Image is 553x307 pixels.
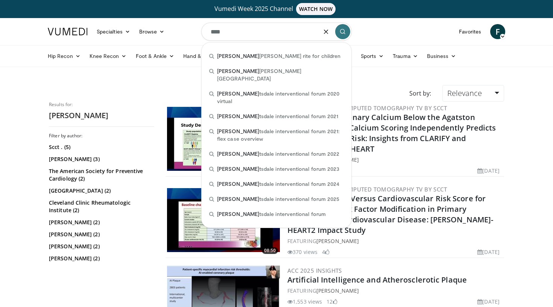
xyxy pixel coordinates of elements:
span: tsdale interventional forum 2021: flex case overview [217,128,344,143]
li: 1,553 views [287,298,322,305]
a: The American Society for Preventive Cardiology (2) [49,167,152,182]
span: [PERSON_NAME] [217,196,259,202]
li: 370 views [287,248,318,256]
a: 08:50 [167,188,280,252]
span: WATCH NOW [296,3,336,15]
a: [PERSON_NAME] [316,237,359,245]
div: FEATURING [287,287,503,295]
span: [PERSON_NAME] [217,166,259,172]
div: Sort by: [404,85,437,102]
span: tsdale interventional forum 2020 virtual [217,90,344,105]
a: [GEOGRAPHIC_DATA] (2) [49,187,152,195]
a: Foot & Ankle [131,49,179,64]
a: Artificial Intelligence and Atherosclerotic Plaque [287,275,467,285]
a: Browse [135,24,169,39]
a: F [490,24,505,39]
li: 4 [322,248,330,256]
p: Results for: [49,102,154,108]
span: tsdale interventional forum 2024 [217,180,339,188]
span: [PERSON_NAME] [217,68,259,74]
a: Knee Recon [85,49,131,64]
a: [PERSON_NAME] [316,287,359,294]
input: Search topics, interventions [201,23,352,41]
span: tsdale interventional forum 2025 [217,195,339,203]
span: [PERSON_NAME] [217,150,259,157]
li: [DATE] [477,248,500,256]
a: Sports [356,49,389,64]
a: Favorites [454,24,486,39]
span: tsdale interventional forum [217,210,326,218]
a: [PERSON_NAME] (2) [49,255,152,262]
a: Cardiovascular Computed Tomography TV by SCCT [287,104,447,112]
span: [PERSON_NAME] [217,113,259,119]
a: ACC 2025 Insights [287,267,342,274]
li: 12 [327,298,337,305]
a: Business [422,49,461,64]
a: Trauma [388,49,422,64]
div: FEATURING [287,156,503,164]
div: FEATURING [287,237,503,245]
span: tsdale interventional forum 2023 [217,165,339,173]
span: 08:50 [262,247,278,254]
a: [PERSON_NAME] (2) [49,231,152,238]
a: Hand & Wrist [179,49,227,64]
a: [PERSON_NAME] (2) [49,219,152,226]
a: Specialties [92,24,135,39]
span: [PERSON_NAME] [217,128,259,134]
img: 647f2277-5e7c-4ffb-89b2-876a691d54e5.300x170_q85_crop-smart_upscale.jpg [167,107,280,171]
span: [PERSON_NAME] [217,211,259,217]
span: tsdale interventional forum 2022 [217,150,339,158]
span: [PERSON_NAME] rite for children [217,52,340,60]
li: [DATE] [477,167,500,175]
a: Relevance [442,85,504,102]
a: [PERSON_NAME] (2) [49,243,152,250]
h2: [PERSON_NAME] [49,111,154,120]
img: 62bd0546-6dd1-4833-93fb-eab63fe82003.300x170_q85_crop-smart_upscale.jpg [167,188,280,252]
span: [PERSON_NAME] [217,53,259,59]
span: Relevance [447,88,482,98]
span: [PERSON_NAME] [217,181,259,187]
span: [PERSON_NAME] [217,90,259,97]
a: [MEDICAL_DATA] Versus Cardiovascular Risk Score for Lifestyle and Risk Factor Modification in Pri... [287,193,493,235]
a: Low-Density Coronary Calcium Below the Agatston Threshold on CT Calcium Scoring Independently Pre... [287,112,496,154]
a: Scct . (5) [49,143,152,151]
a: Cardiovascular Computed Tomography TV by SCCT [287,185,447,193]
a: Hip Recon [43,49,85,64]
a: [PERSON_NAME] (3) [49,155,152,163]
a: Cleveland Clinic Rheumatologic Institute (2) [49,199,152,214]
li: [DATE] [477,298,500,305]
img: VuMedi Logo [48,28,88,35]
a: 08:23 [167,107,280,171]
a: Vumedi Week 2025 ChannelWATCH NOW [49,3,504,15]
h3: Filter by author: [49,133,154,139]
span: [PERSON_NAME][GEOGRAPHIC_DATA] [217,67,344,82]
span: tsdale interventional forum 2021 [217,112,338,120]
